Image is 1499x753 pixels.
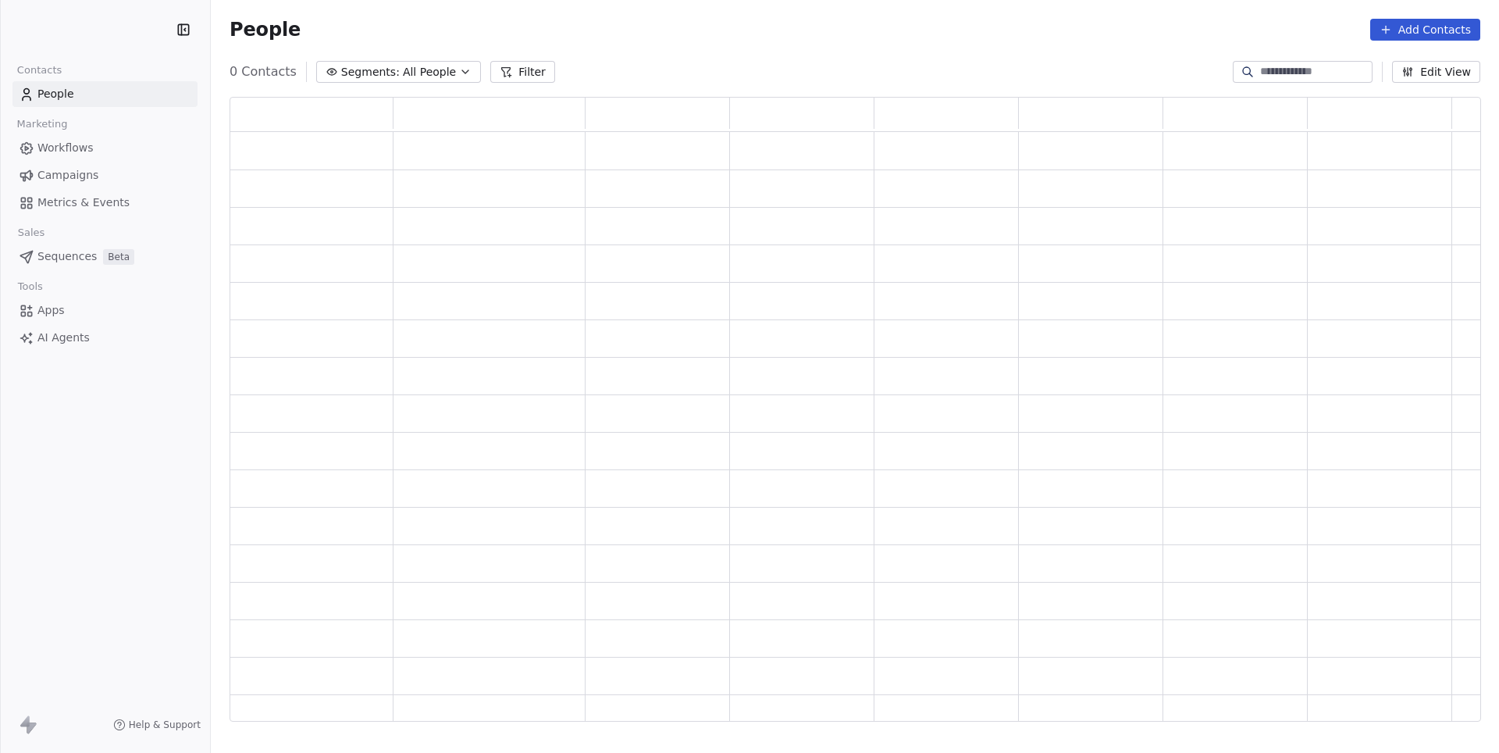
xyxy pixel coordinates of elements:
span: Campaigns [37,167,98,184]
a: Metrics & Events [12,190,198,216]
span: 0 Contacts [230,62,297,81]
a: Apps [12,298,198,323]
span: Metrics & Events [37,194,130,211]
span: Apps [37,302,65,319]
span: Sales [11,221,52,244]
span: Sequences [37,248,97,265]
a: Help & Support [113,719,201,731]
a: Workflows [12,135,198,161]
span: Workflows [37,140,94,156]
span: People [230,18,301,41]
a: People [12,81,198,107]
a: Campaigns [12,162,198,188]
span: Help & Support [129,719,201,731]
a: AI Agents [12,325,198,351]
button: Edit View [1392,61,1480,83]
span: Tools [11,275,49,298]
span: All People [403,64,456,80]
span: People [37,86,74,102]
button: Add Contacts [1370,19,1480,41]
span: Beta [103,249,134,265]
span: AI Agents [37,330,90,346]
span: Marketing [10,112,74,136]
span: Segments: [341,64,400,80]
span: Contacts [10,59,69,82]
button: Filter [490,61,555,83]
a: SequencesBeta [12,244,198,269]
